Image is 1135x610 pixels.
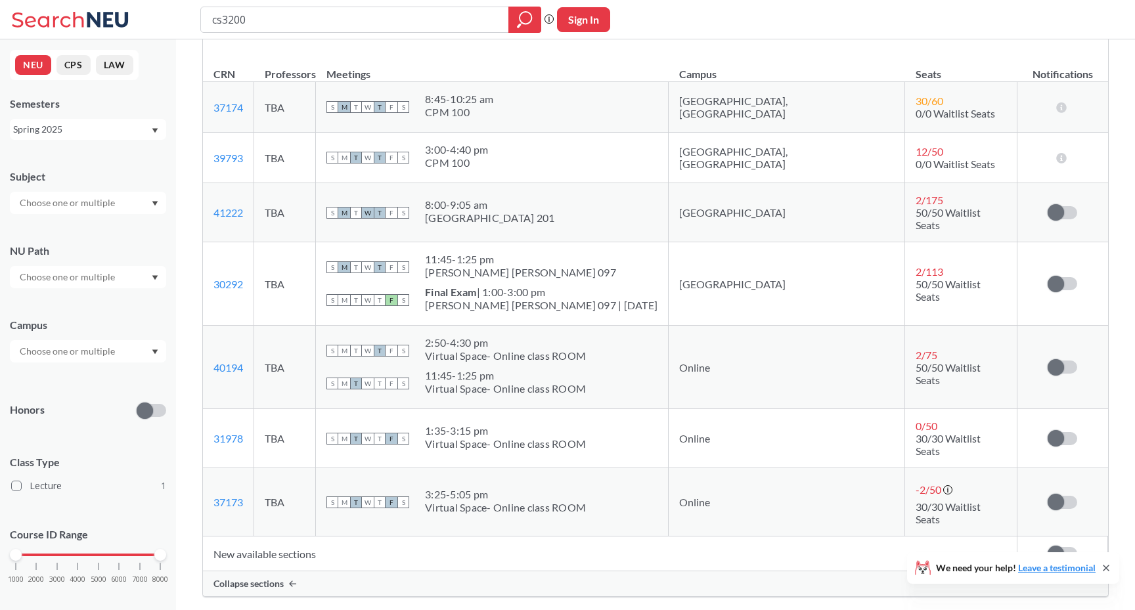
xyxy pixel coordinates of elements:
span: F [386,433,397,445]
span: 50/50 Waitlist Seats [916,206,981,231]
span: T [350,152,362,163]
span: T [374,261,386,273]
span: W [362,433,374,445]
div: Subject [10,169,166,184]
svg: magnifying glass [517,11,533,29]
span: T [374,294,386,306]
div: 1:35 - 3:15 pm [425,424,586,437]
div: Dropdown arrow [10,266,166,288]
span: 2 / 75 [916,349,937,361]
span: S [397,207,409,219]
div: 2:50 - 4:30 pm [425,336,586,349]
a: 41222 [213,206,243,219]
div: Spring 2025Dropdown arrow [10,119,166,140]
span: T [350,345,362,357]
span: F [386,152,397,163]
td: [GEOGRAPHIC_DATA] [669,183,905,242]
span: 7000 [132,576,148,583]
span: T [374,378,386,389]
span: F [386,101,397,113]
td: TBA [254,242,316,326]
span: S [397,378,409,389]
span: 12 / 50 [916,145,943,158]
span: 1000 [8,576,24,583]
td: TBA [254,82,316,133]
span: W [362,261,374,273]
span: F [386,345,397,357]
td: TBA [254,326,316,409]
div: Dropdown arrow [10,340,166,362]
span: S [326,294,338,306]
td: New available sections [203,536,1017,571]
span: T [374,101,386,113]
button: CPS [56,55,91,75]
td: Online [669,326,905,409]
label: Lecture [11,477,166,494]
span: S [326,345,338,357]
span: T [350,378,362,389]
div: Virtual Space- Online class ROOM [425,437,586,450]
span: S [397,345,409,357]
td: Online [669,409,905,468]
span: 50/50 Waitlist Seats [916,278,981,303]
span: M [338,207,350,219]
div: Semesters [10,97,166,111]
span: 0/0 Waitlist Seats [916,107,995,120]
span: F [386,294,397,306]
svg: Dropdown arrow [152,201,158,206]
span: 0 / 50 [916,420,937,432]
span: S [326,207,338,219]
td: TBA [254,409,316,468]
td: TBA [254,133,316,183]
input: Class, professor, course number, "phrase" [211,9,499,31]
div: 8:45 - 10:25 am [425,93,493,106]
span: We need your help! [936,563,1096,573]
a: 30292 [213,278,243,290]
span: T [374,345,386,357]
div: [GEOGRAPHIC_DATA] 201 [425,211,554,225]
span: 2 / 175 [916,194,943,206]
a: Leave a testimonial [1018,562,1096,573]
div: Virtual Space- Online class ROOM [425,382,586,395]
span: W [362,207,374,219]
span: 1 [161,479,166,493]
div: 8:00 - 9:05 am [425,198,554,211]
div: Virtual Space- Online class ROOM [425,349,586,362]
span: S [397,101,409,113]
div: | 1:00-3:00 pm [425,286,657,299]
span: F [386,261,397,273]
div: 11:45 - 1:25 pm [425,369,586,382]
th: Meetings [316,54,669,82]
td: [GEOGRAPHIC_DATA], [GEOGRAPHIC_DATA] [669,82,905,133]
div: 3:00 - 4:40 pm [425,143,488,156]
span: 4000 [70,576,85,583]
td: Online [669,468,905,536]
span: 50/50 Waitlist Seats [916,361,981,386]
div: [PERSON_NAME] [PERSON_NAME] 097 [425,266,616,279]
span: 3000 [49,576,65,583]
span: -2 / 50 [916,483,941,496]
p: Honors [10,403,45,418]
div: Virtual Space- Online class ROOM [425,501,586,514]
span: M [338,101,350,113]
span: S [326,261,338,273]
span: S [326,433,338,445]
td: [GEOGRAPHIC_DATA], [GEOGRAPHIC_DATA] [669,133,905,183]
div: CPM 100 [425,156,488,169]
div: Spring 2025 [13,122,150,137]
span: T [374,207,386,219]
span: S [326,496,338,508]
a: 37174 [213,101,243,114]
a: 37173 [213,496,243,508]
span: W [362,378,374,389]
span: 5000 [91,576,106,583]
div: Collapse sections [203,571,1108,596]
div: [PERSON_NAME] [PERSON_NAME] 097 | [DATE] [425,299,657,312]
span: T [350,207,362,219]
svg: Dropdown arrow [152,128,158,133]
span: S [326,101,338,113]
span: M [338,496,350,508]
span: S [326,152,338,163]
span: S [397,433,409,445]
th: Campus [669,54,905,82]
